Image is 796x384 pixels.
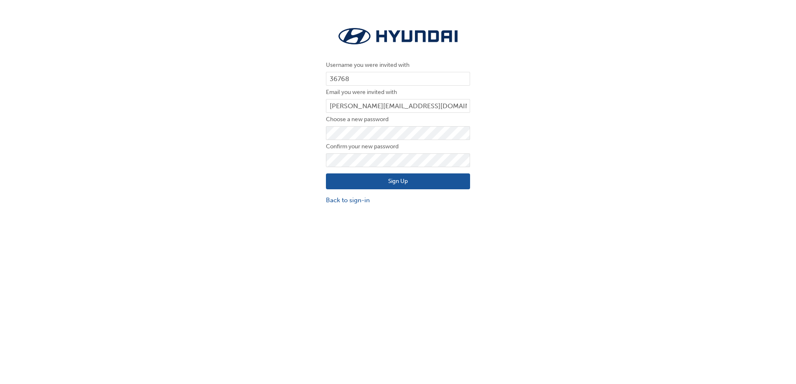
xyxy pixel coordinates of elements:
img: Trak [326,25,470,48]
label: Confirm your new password [326,142,470,152]
button: Sign Up [326,173,470,189]
input: Username [326,72,470,86]
label: Choose a new password [326,114,470,125]
a: Back to sign-in [326,196,470,205]
label: Username you were invited with [326,60,470,70]
label: Email you were invited with [326,87,470,97]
